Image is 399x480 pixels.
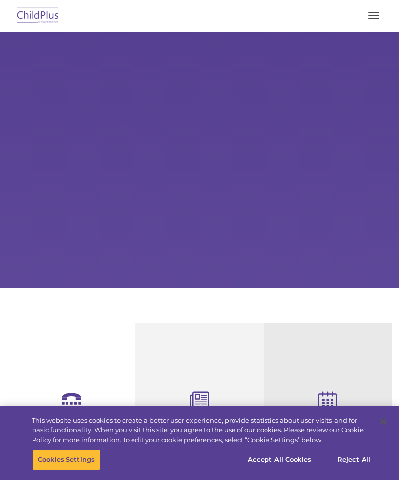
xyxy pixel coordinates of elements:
[33,449,100,470] button: Cookies Settings
[323,449,385,470] button: Reject All
[372,411,394,433] button: Close
[15,4,61,28] img: ChildPlus by Procare Solutions
[32,416,371,445] div: This website uses cookies to create a better user experience, provide statistics about user visit...
[242,449,317,470] button: Accept All Cookies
